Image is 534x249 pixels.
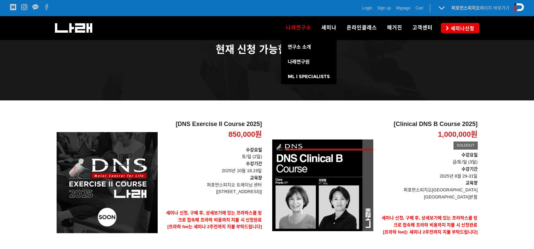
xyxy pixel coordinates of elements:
[288,59,310,65] span: 나래연구원
[441,23,479,33] a: 세미나신청
[453,142,477,150] div: SOLDOUT
[163,147,262,161] p: 토/일 (2일)
[438,130,478,139] p: 1,000,000원
[321,25,337,31] span: 세미나
[281,16,316,40] a: 나래연구소
[342,16,382,40] a: 온라인클래스
[166,210,262,222] strong: 세미나 신청, 구매 후, 상세보기에 있는 프라하스쿨 링크로 접속해 프라하 비용까지 지불 시 신청완료
[451,5,509,10] a: 퍼포먼스피지오페이지 바로가기
[216,44,318,55] span: 현재 신청 가능한 세미나
[378,166,478,180] p: 2025년 8월 29-31일
[228,130,262,139] p: 850,000원
[288,74,330,80] span: ML l SPECIALISTS
[378,121,478,128] h2: [Clinical DNS B Course 2025]
[246,147,262,152] strong: 수강요일
[451,5,480,10] strong: 퍼포먼스피지오
[347,25,377,31] span: 온라인클래스
[462,152,478,157] strong: 수강요일
[412,25,433,31] span: 고객센터
[250,175,262,180] strong: 교육장
[163,188,262,195] p: [[STREET_ADDRESS]]
[163,121,262,128] h2: [DNS Exercise II Course 2025]
[163,121,262,245] a: [DNS Exercise II Course 2025] 850,000원 수강요일토/일 (2일)수강기간 2025년 10월 18,19일교육장퍼포먼스피지오 트레이닝 센터[[STREE...
[383,229,478,235] span: [프라하 fee는 세미나 2주전까지 지불 부탁드립니다]
[163,160,262,175] p: 2025년 10월 18,19일
[167,224,262,229] span: [프라하 fee는 세미나 2주전까지 지불 부탁드립니다]
[407,16,438,40] a: 고객센터
[288,44,311,50] span: 연구소 소개
[378,159,478,166] p: 금/토/일 (3일)
[449,25,474,32] span: 세미나신청
[377,5,391,11] a: Sign up
[382,215,478,227] strong: 세미나 신청, 구매 후, 상세보기에 있는 프라하스쿨 링크로 접속해 프라하 비용까지 지불 시 신청완료
[246,161,262,166] strong: 수강기간
[382,16,407,40] a: 매거진
[163,182,262,189] p: 퍼포먼스피지오 트레이닝 센터
[462,166,478,172] strong: 수강기간
[387,25,402,31] span: 매거진
[281,40,337,55] a: 연구소 소개
[281,69,337,84] a: ML l SPECIALISTS
[316,16,342,40] a: 세미나
[378,187,478,201] p: 퍼포먼스피지오[GEOGRAPHIC_DATA] [GEOGRAPHIC_DATA]본점
[415,5,423,11] a: Cart
[396,5,411,11] a: Mypage
[286,25,311,31] span: 나래연구소
[281,55,337,69] a: 나래연구원
[363,5,372,11] a: Login
[466,180,478,185] strong: 교육장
